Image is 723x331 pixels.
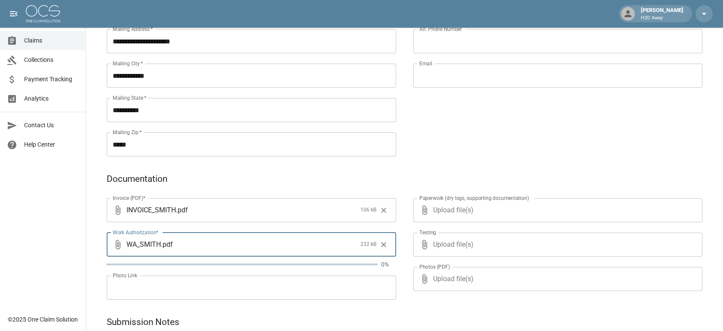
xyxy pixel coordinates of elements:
[24,94,79,103] span: Analytics
[24,75,79,84] span: Payment Tracking
[8,315,78,324] div: © 2025 One Claim Solution
[419,25,462,33] label: Alt. Phone Number
[419,60,432,67] label: Email
[360,206,376,215] span: 106 kB
[113,129,142,136] label: Mailing Zip
[113,229,159,236] label: Work Authorization*
[176,205,188,215] span: . pdf
[5,5,22,22] button: open drawer
[377,204,390,217] button: Clear
[113,60,143,67] label: Mailing City
[419,229,436,236] label: Testing
[24,55,79,64] span: Collections
[419,194,529,202] label: Paperwork (dry logs, supporting documentation)
[113,194,146,202] label: Invoice (PDF)*
[24,121,79,130] span: Contact Us
[377,238,390,251] button: Clear
[637,6,687,21] div: [PERSON_NAME]
[641,15,683,22] p: H2O Away
[24,140,79,149] span: Help Center
[433,233,680,257] span: Upload file(s)
[24,36,79,45] span: Claims
[381,260,396,269] p: 0%
[126,239,161,249] span: WA_SMITH
[113,272,137,279] label: Photo Link
[126,205,176,215] span: INVOICE_SMITH
[26,5,60,22] img: ocs-logo-white-transparent.png
[433,267,680,291] span: Upload file(s)
[360,240,376,249] span: 232 kB
[419,263,450,270] label: Photos (PDF)
[433,198,680,222] span: Upload file(s)
[113,25,153,33] label: Mailing Address
[161,239,173,249] span: . pdf
[113,94,146,101] label: Mailing State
